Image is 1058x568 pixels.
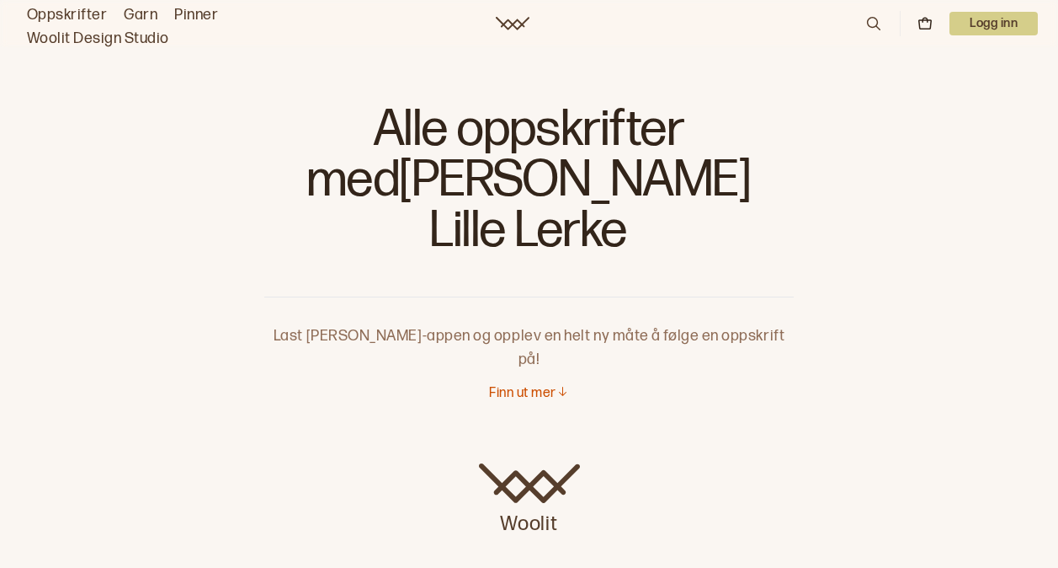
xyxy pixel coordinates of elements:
a: Pinner [174,3,218,27]
a: Woolit [496,17,529,30]
a: Oppskrifter [27,3,107,27]
p: Logg inn [949,12,1038,35]
h1: Alle oppskrifter med [PERSON_NAME] Lille Lerke [264,101,794,270]
p: Finn ut mer [489,385,556,403]
a: Woolit [479,464,580,538]
img: Woolit [479,464,580,504]
a: Garn [124,3,157,27]
button: Finn ut mer [489,385,568,403]
a: Woolit Design Studio [27,27,169,51]
button: User dropdown [949,12,1038,35]
p: Last [PERSON_NAME]-appen og opplev en helt ny måte å følge en oppskrift på! [264,297,794,372]
p: Woolit [479,504,580,538]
